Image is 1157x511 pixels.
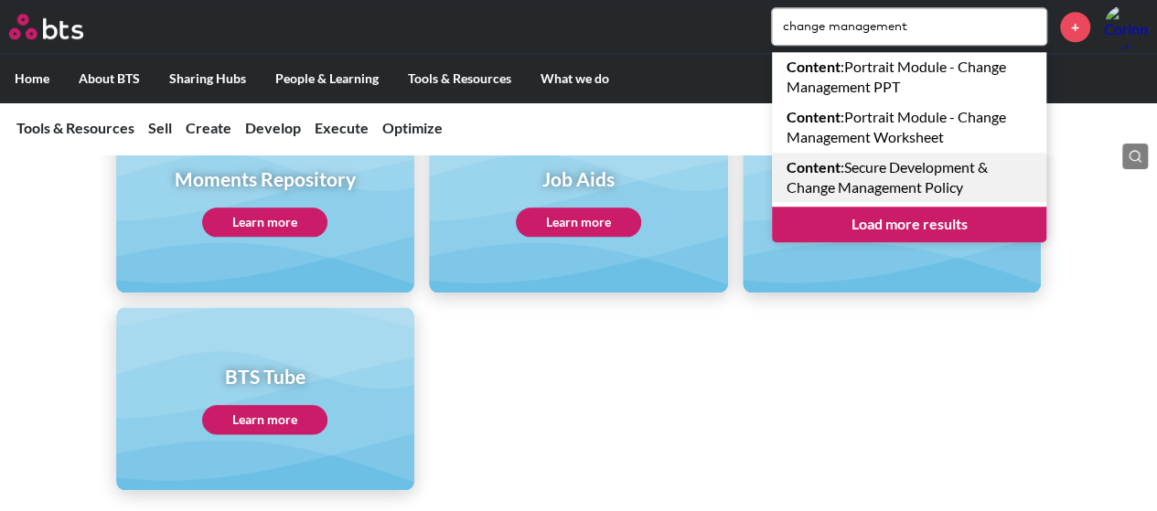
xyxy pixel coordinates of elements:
[1095,449,1139,493] iframe: Intercom live chat
[772,153,1046,203] a: Content:Secure Development & Change Management Policy
[9,14,117,39] a: Go home
[202,363,327,389] h1: BTS Tube
[787,158,841,176] strong: Content
[526,55,624,102] label: What we do
[1060,12,1090,42] a: +
[787,58,841,75] strong: Content
[245,119,301,136] a: Develop
[1104,5,1148,48] img: Corinne Tucker
[787,108,841,125] strong: Content
[772,102,1046,153] a: Content:Portrait Module - Change Management Worksheet
[9,14,83,39] img: BTS Logo
[148,119,172,136] a: Sell
[64,55,155,102] label: About BTS
[315,119,369,136] a: Execute
[202,208,327,237] a: Learn more
[155,55,261,102] label: Sharing Hubs
[772,207,1046,241] a: Load more results
[186,119,231,136] a: Create
[516,165,641,192] h1: Job Aids
[382,119,443,136] a: Optimize
[175,165,356,192] h1: Moments Repository
[516,208,641,237] a: Learn more
[202,405,327,434] a: Learn more
[772,52,1046,102] a: Content:Portrait Module - Change Management PPT
[393,55,526,102] label: Tools & Resources
[16,119,134,136] a: Tools & Resources
[261,55,393,102] label: People & Learning
[1104,5,1148,48] a: Profile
